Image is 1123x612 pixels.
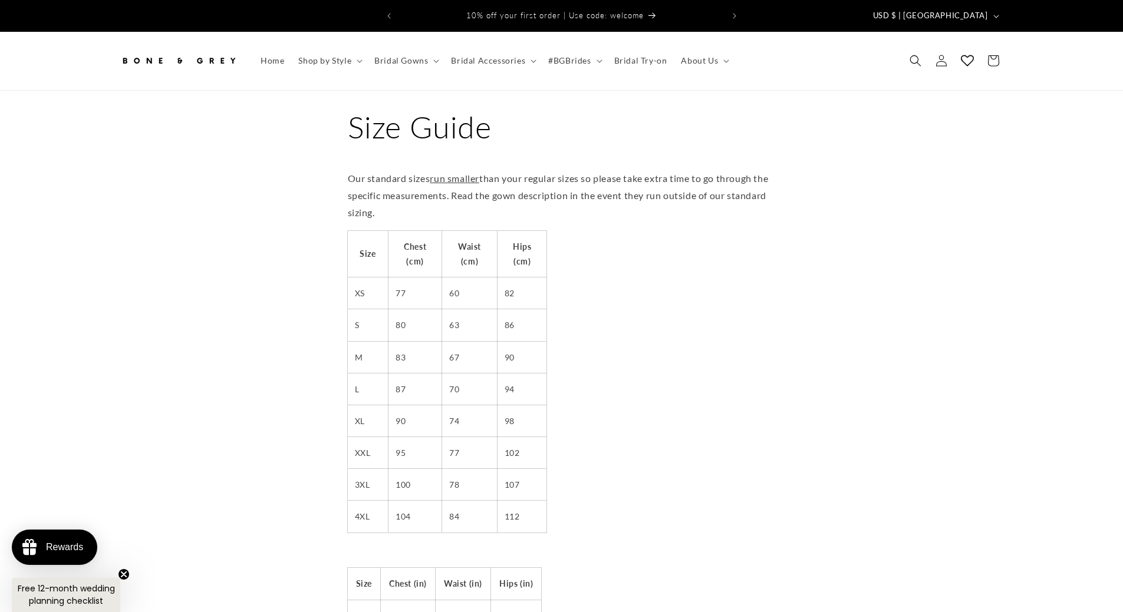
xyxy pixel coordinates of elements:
[18,583,115,607] span: Free 12-month wedding planning checklist
[348,107,776,147] h1: Size Guide
[388,405,442,436] td: 90
[291,48,367,73] summary: Shop by Style
[348,277,388,309] td: XS
[442,405,498,436] td: 74
[388,277,442,309] td: 77
[497,341,546,373] td: 90
[388,373,442,405] td: 87
[442,501,498,532] td: 84
[388,231,442,277] th: Chest (cm)
[46,542,83,553] div: Rewards
[497,405,546,436] td: 98
[442,469,498,501] td: 78
[367,48,444,73] summary: Bridal Gowns
[466,11,644,20] span: 10% off your first order | Use code: welcome
[120,48,238,74] img: Bone and Grey Bridal
[548,55,591,66] span: #BGBrides
[348,373,388,405] td: L
[435,568,490,600] th: Waist (in)
[348,469,388,501] td: 3XL
[674,48,734,73] summary: About Us
[614,55,667,66] span: Bridal Try-on
[442,341,498,373] td: 67
[497,277,546,309] td: 82
[12,578,120,612] div: Free 12-month wedding planning checklistClose teaser
[388,437,442,469] td: 95
[388,309,442,341] td: 80
[442,309,498,341] td: 63
[497,309,546,341] td: 86
[497,469,546,501] td: 107
[348,170,776,221] p: Our standard sizes than your regular sizes so please take extra time to go through the specific m...
[430,173,479,184] span: run smaller
[607,48,674,73] a: Bridal Try-on
[261,55,284,66] span: Home
[348,501,388,532] td: 4XL
[497,373,546,405] td: 94
[444,48,541,73] summary: Bridal Accessories
[903,48,928,74] summary: Search
[388,469,442,501] td: 100
[348,309,388,341] td: S
[348,437,388,469] td: XXL
[388,341,442,373] td: 83
[451,55,525,66] span: Bridal Accessories
[490,568,541,600] th: Hips (in)
[873,10,988,22] span: USD $ | [GEOGRAPHIC_DATA]
[497,231,546,277] th: Hips (cm)
[541,48,607,73] summary: #BGBrides
[348,341,388,373] td: M
[681,55,718,66] span: About Us
[380,568,435,600] th: Chest (in)
[253,48,291,73] a: Home
[298,55,351,66] span: Shop by Style
[866,5,1004,27] button: USD $ | [GEOGRAPHIC_DATA]
[348,231,388,277] th: Size
[497,437,546,469] td: 102
[115,44,242,78] a: Bone and Grey Bridal
[722,5,747,27] button: Next announcement
[118,568,130,580] button: Close teaser
[442,437,498,469] td: 77
[442,231,498,277] th: Waist (cm)
[442,277,498,309] td: 60
[376,5,402,27] button: Previous announcement
[348,405,388,436] td: XL
[388,501,442,532] td: 104
[442,373,498,405] td: 70
[497,501,546,532] td: 112
[374,55,428,66] span: Bridal Gowns
[348,568,381,600] th: Size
